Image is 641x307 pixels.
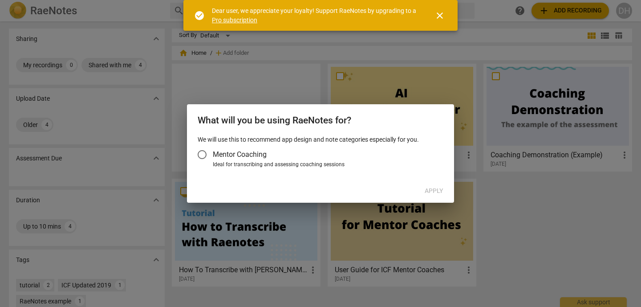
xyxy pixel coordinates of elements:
h2: What will you be using RaeNotes for? [198,115,443,126]
div: Ideal for transcribing and assessing coaching sessions [213,161,441,169]
span: check_circle [194,10,205,21]
div: Account type [198,144,443,169]
button: Close [429,5,450,26]
span: close [434,10,445,21]
div: Dear user, we appreciate your loyalty! Support RaeNotes by upgrading to a [212,6,418,25]
span: Mentor Coaching [213,149,267,160]
a: Pro subscription [212,16,257,24]
p: We will use this to recommend app design and note categories especially for you. [198,135,443,144]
